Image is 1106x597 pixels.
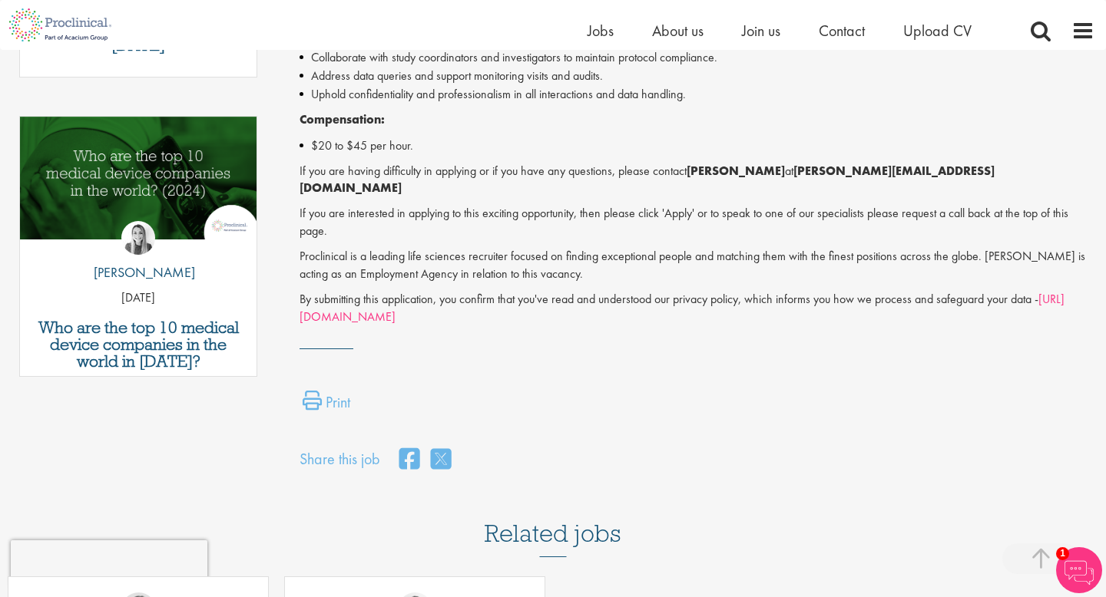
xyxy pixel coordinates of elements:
a: [URL][DOMAIN_NAME] [300,291,1065,325]
label: Share this job [300,448,380,470]
p: Proclinical is a leading life sciences recruiter focused on finding exceptional people and matchi... [300,248,1094,283]
a: share on facebook [399,444,419,477]
a: Print [303,391,350,421]
a: Join us [742,21,780,41]
strong: [PERSON_NAME] [687,163,785,179]
p: [DATE] [20,289,257,307]
li: Address data queries and support monitoring visits and audits. [300,67,1094,85]
li: Collaborate with study coordinators and investigators to maintain protocol compliance. [300,48,1094,67]
img: Top 10 Medical Device Companies 2024 [20,117,257,239]
strong: Compensation: [300,111,385,127]
img: Hannah Burke [121,221,155,255]
li: $20 to $45 per hour. [300,137,1094,155]
a: Jobs [588,21,614,41]
a: Link to a post [20,117,257,252]
a: Hannah Burke [PERSON_NAME] [82,221,195,290]
p: If you are interested in applying to this exciting opportunity, then please click 'Apply' or to s... [300,205,1094,240]
p: [PERSON_NAME] [82,262,195,282]
p: By submitting this application, you confirm that you've read and understood our privacy policy, w... [300,291,1094,326]
strong: [PERSON_NAME][EMAIL_ADDRESS][DOMAIN_NAME] [300,163,995,196]
a: Upload CV [903,21,972,41]
h3: Related jobs [485,482,621,557]
a: share on twitter [431,444,451,477]
span: 1 [1056,547,1069,560]
p: If you are having difficulty in applying or if you have any questions, please contact at [300,163,1094,198]
a: Contact [819,21,865,41]
a: About us [652,21,704,41]
a: Who are the top 10 medical device companies in the world in [DATE]? [28,319,249,370]
li: Uphold confidentiality and professionalism in all interactions and data handling. [300,85,1094,104]
img: Chatbot [1056,547,1102,593]
iframe: reCAPTCHA [11,540,207,586]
